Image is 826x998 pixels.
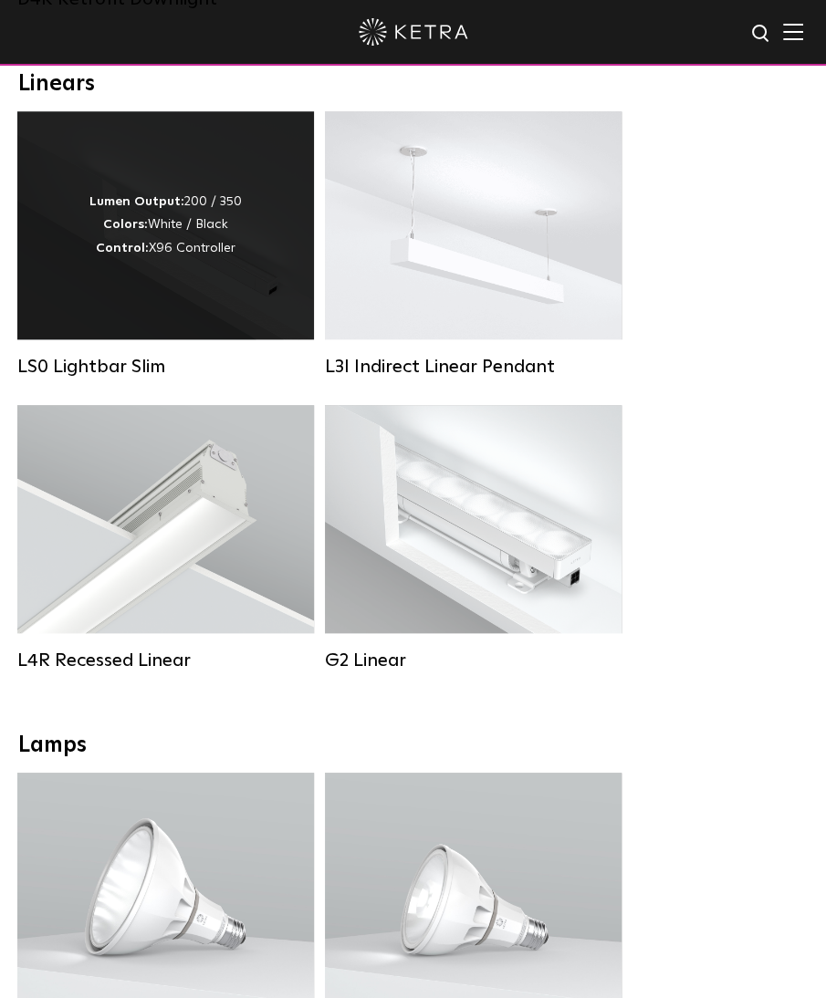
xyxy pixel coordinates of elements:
a: L3I Indirect Linear Pendant Lumen Output:400 / 600 / 800 / 1000Housing Colors:White / BlackContro... [325,111,622,378]
div: G2 Linear [325,650,622,671]
div: L3I Indirect Linear Pendant [325,356,622,378]
div: 200 / 350 White / Black X96 Controller [89,191,242,260]
img: ketra-logo-2019-white [359,18,468,46]
strong: Colors: [103,218,148,231]
img: Hamburger%20Nav.svg [783,23,803,40]
div: Linears [18,71,808,98]
a: L4R Recessed Linear Lumen Output:400 / 600 / 800 / 1000Colors:White / BlackControl:Lutron Clear C... [17,405,314,671]
div: Lamps [18,733,808,759]
strong: Control: [96,242,149,255]
img: search icon [750,23,773,46]
strong: Lumen Output: [89,195,184,208]
div: L4R Recessed Linear [17,650,314,671]
div: LS0 Lightbar Slim [17,356,314,378]
a: LS0 Lightbar Slim Lumen Output:200 / 350Colors:White / BlackControl:X96 Controller [17,111,314,378]
a: G2 Linear Lumen Output:400 / 700 / 1000Colors:WhiteBeam Angles:Flood / [GEOGRAPHIC_DATA] / Narrow... [325,405,622,671]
